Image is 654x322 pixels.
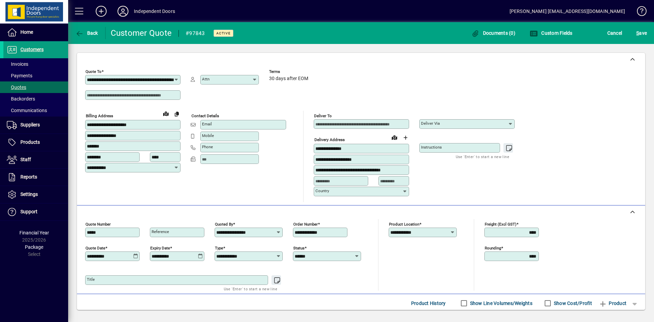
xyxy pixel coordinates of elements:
[469,300,532,307] label: Show Line Volumes/Weights
[3,81,68,93] a: Quotes
[7,85,26,90] span: Quotes
[152,229,169,234] mat-label: Reference
[224,285,277,293] mat-hint: Use 'Enter' to start a new line
[293,245,305,250] mat-label: Status
[636,30,639,36] span: S
[456,153,509,160] mat-hint: Use 'Enter' to start a new line
[215,245,223,250] mat-label: Type
[530,30,573,36] span: Custom Fields
[3,169,68,186] a: Reports
[150,245,170,250] mat-label: Expiry date
[599,298,626,309] span: Product
[293,221,318,226] mat-label: Order number
[202,77,209,81] mat-label: Attn
[202,144,213,149] mat-label: Phone
[7,61,28,67] span: Invoices
[85,69,102,74] mat-label: Quote To
[3,24,68,41] a: Home
[3,93,68,105] a: Backorders
[3,117,68,134] a: Suppliers
[315,188,329,193] mat-label: Country
[20,191,38,197] span: Settings
[269,76,308,81] span: 30 days after EOM
[20,209,37,214] span: Support
[595,297,630,309] button: Product
[552,300,592,307] label: Show Cost/Profit
[3,186,68,203] a: Settings
[510,6,625,17] div: [PERSON_NAME] [EMAIL_ADDRESS][DOMAIN_NAME]
[408,297,449,309] button: Product History
[160,108,171,119] a: View on map
[411,298,446,309] span: Product History
[20,47,44,52] span: Customers
[269,70,310,74] span: Terms
[3,58,68,70] a: Invoices
[186,28,205,39] div: #97843
[171,108,182,119] button: Copy to Delivery address
[7,96,35,102] span: Backorders
[75,30,98,36] span: Back
[134,6,175,17] div: Independent Doors
[68,27,106,39] app-page-header-button: Back
[202,133,214,138] mat-label: Mobile
[632,1,645,24] a: Knowledge Base
[607,28,622,39] span: Cancel
[20,157,31,162] span: Staff
[3,70,68,81] a: Payments
[421,121,440,126] mat-label: Deliver via
[389,221,419,226] mat-label: Product location
[3,105,68,116] a: Communications
[485,245,501,250] mat-label: Rounding
[74,27,100,39] button: Back
[314,113,332,118] mat-label: Deliver To
[3,151,68,168] a: Staff
[215,221,233,226] mat-label: Quoted by
[400,132,411,143] button: Choose address
[3,134,68,151] a: Products
[111,28,172,39] div: Customer Quote
[85,245,105,250] mat-label: Quote date
[25,244,43,250] span: Package
[389,132,400,143] a: View on map
[20,139,40,145] span: Products
[112,5,134,17] button: Profile
[3,203,68,220] a: Support
[636,28,647,39] span: ave
[528,27,574,39] button: Custom Fields
[216,31,231,35] span: Active
[20,174,37,180] span: Reports
[469,27,517,39] button: Documents (0)
[7,73,32,78] span: Payments
[202,122,212,126] mat-label: Email
[421,145,442,150] mat-label: Instructions
[7,108,47,113] span: Communications
[90,5,112,17] button: Add
[85,221,111,226] mat-label: Quote number
[19,230,49,235] span: Financial Year
[471,30,515,36] span: Documents (0)
[606,27,624,39] button: Cancel
[635,27,649,39] button: Save
[20,29,33,35] span: Home
[485,221,516,226] mat-label: Freight (excl GST)
[20,122,40,127] span: Suppliers
[87,277,95,282] mat-label: Title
